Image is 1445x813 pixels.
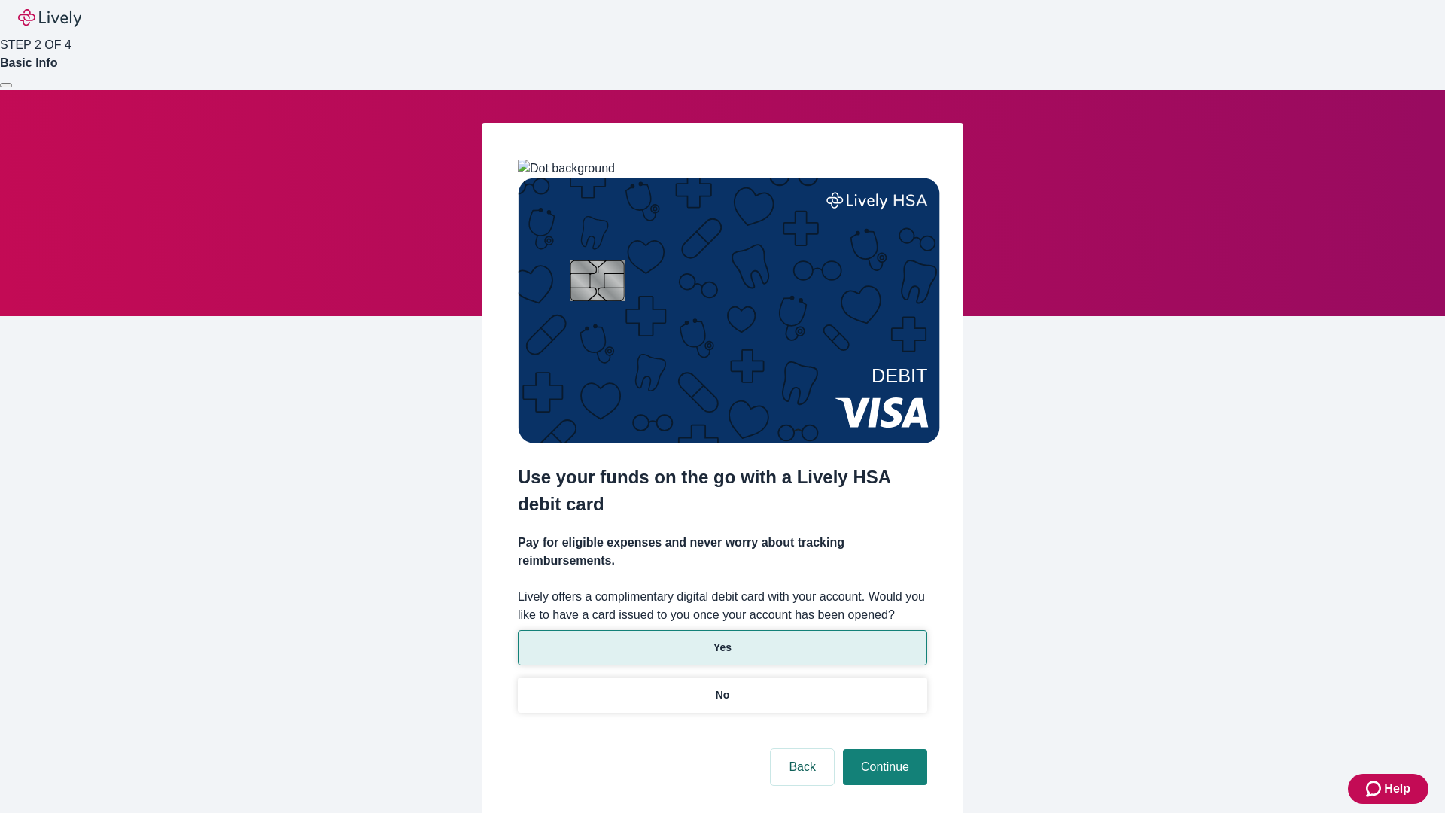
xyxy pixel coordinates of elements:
[713,640,732,656] p: Yes
[18,9,81,27] img: Lively
[518,588,927,624] label: Lively offers a complimentary digital debit card with your account. Would you like to have a card...
[518,534,927,570] h4: Pay for eligible expenses and never worry about tracking reimbursements.
[518,160,615,178] img: Dot background
[518,464,927,518] h2: Use your funds on the go with a Lively HSA debit card
[716,687,730,703] p: No
[518,178,940,443] img: Debit card
[771,749,834,785] button: Back
[1384,780,1410,798] span: Help
[843,749,927,785] button: Continue
[1348,774,1428,804] button: Zendesk support iconHelp
[518,677,927,713] button: No
[518,630,927,665] button: Yes
[1366,780,1384,798] svg: Zendesk support icon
